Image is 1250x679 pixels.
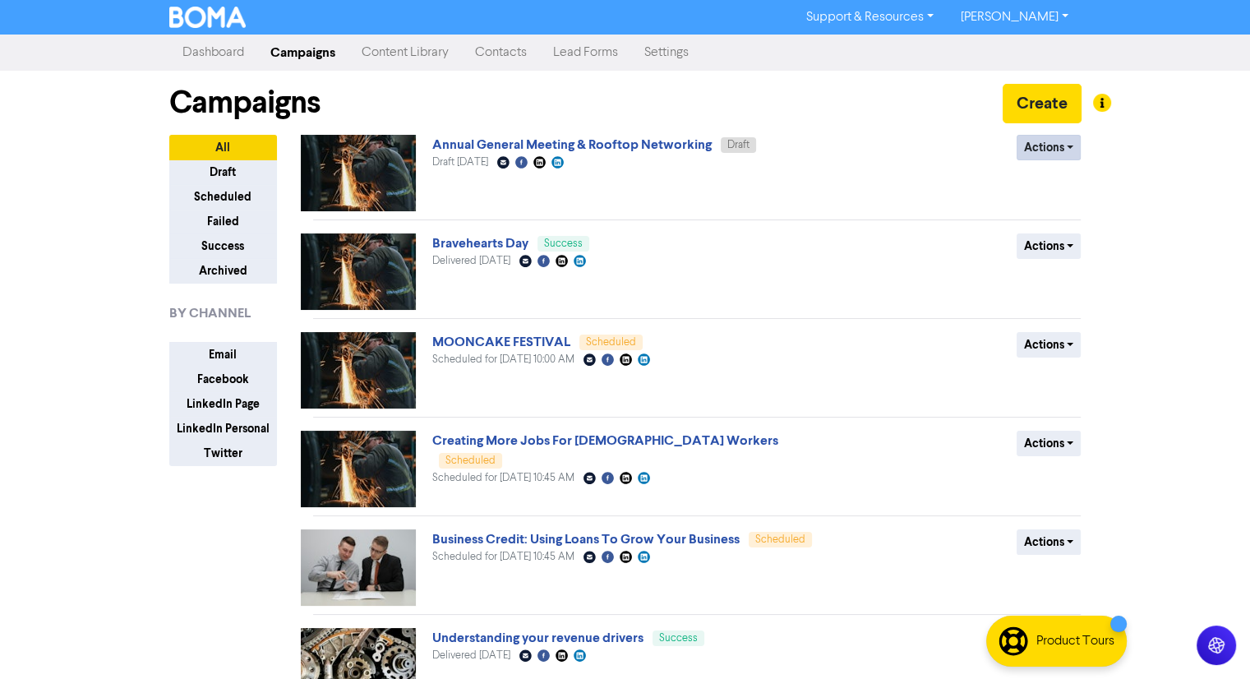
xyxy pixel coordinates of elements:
[432,630,643,646] a: Understanding your revenue drivers
[544,238,583,249] span: Success
[169,233,277,259] button: Success
[301,529,416,606] img: image_1756973692967.jpg
[586,337,636,348] span: Scheduled
[169,391,277,417] button: LinkedIn Page
[793,4,947,30] a: Support & Resources
[432,235,528,252] a: Bravehearts Day
[432,354,574,365] span: Scheduled for [DATE] 10:00 AM
[540,36,631,69] a: Lead Forms
[301,332,416,409] img: image_1756973783623.jpg
[169,258,277,284] button: Archived
[257,36,348,69] a: Campaigns
[301,233,416,310] img: image_1756973783623.jpg
[169,36,257,69] a: Dashboard
[432,334,570,350] a: MOONCAKE FESTIVAL
[432,136,712,153] a: Annual General Meeting & Rooftop Networking
[169,209,277,234] button: Failed
[1017,233,1082,259] button: Actions
[169,367,277,392] button: Facebook
[432,650,510,661] span: Delivered [DATE]
[432,432,778,449] a: Creating More Jobs For [DEMOGRAPHIC_DATA] Workers
[301,431,416,507] img: image_1756973783623.jpg
[1003,84,1082,123] button: Create
[631,36,702,69] a: Settings
[169,84,321,122] h1: Campaigns
[432,473,574,483] span: Scheduled for [DATE] 10:45 AM
[432,256,510,266] span: Delivered [DATE]
[169,441,277,466] button: Twitter
[1168,600,1250,679] iframe: Chat Widget
[755,534,805,545] span: Scheduled
[169,303,251,323] span: BY CHANNEL
[727,140,750,150] span: Draft
[432,531,740,547] a: Business Credit: Using Loans To Grow Your Business
[462,36,540,69] a: Contacts
[169,135,277,160] button: All
[169,342,277,367] button: Email
[1017,332,1082,358] button: Actions
[659,633,698,644] span: Success
[301,135,416,211] img: image_1756973783623.jpg
[169,159,277,185] button: Draft
[432,552,574,562] span: Scheduled for [DATE] 10:45 AM
[1017,529,1082,555] button: Actions
[1017,431,1082,456] button: Actions
[169,416,277,441] button: LinkedIn Personal
[1017,135,1082,160] button: Actions
[432,157,488,168] span: Draft [DATE]
[445,455,496,466] span: Scheduled
[169,184,277,210] button: Scheduled
[947,4,1081,30] a: [PERSON_NAME]
[169,7,247,28] img: BOMA Logo
[348,36,462,69] a: Content Library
